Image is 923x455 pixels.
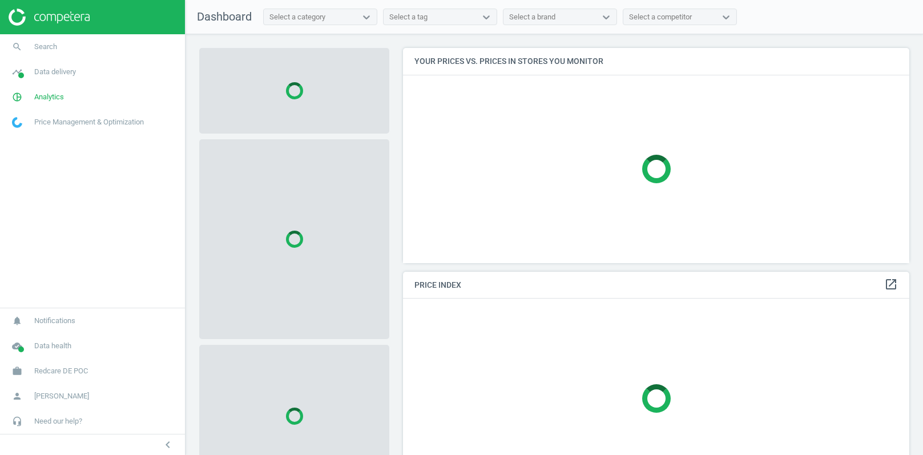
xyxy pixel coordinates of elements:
i: person [6,385,28,407]
i: cloud_done [6,335,28,357]
i: work [6,360,28,382]
div: Select a category [269,12,325,22]
span: Data delivery [34,67,76,77]
span: Data health [34,341,71,351]
i: notifications [6,310,28,332]
h4: Your prices vs. prices in stores you monitor [403,48,909,75]
img: wGWNvw8QSZomAAAAABJRU5ErkJggg== [12,117,22,128]
i: headset_mic [6,410,28,432]
span: Price Management & Optimization [34,117,144,127]
img: ajHJNr6hYgQAAAAASUVORK5CYII= [9,9,90,26]
i: open_in_new [884,277,898,291]
span: Analytics [34,92,64,102]
div: Select a brand [509,12,555,22]
i: pie_chart_outlined [6,86,28,108]
i: chevron_left [161,438,175,452]
span: Need our help? [34,416,82,426]
i: timeline [6,61,28,83]
span: Notifications [34,316,75,326]
h4: Price Index [403,272,909,299]
span: Dashboard [197,10,252,23]
span: Search [34,42,57,52]
i: search [6,36,28,58]
div: Select a tag [389,12,428,22]
span: Redcare DE POC [34,366,88,376]
a: open_in_new [884,277,898,292]
button: chevron_left [154,437,182,452]
span: [PERSON_NAME] [34,391,89,401]
div: Select a competitor [629,12,692,22]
